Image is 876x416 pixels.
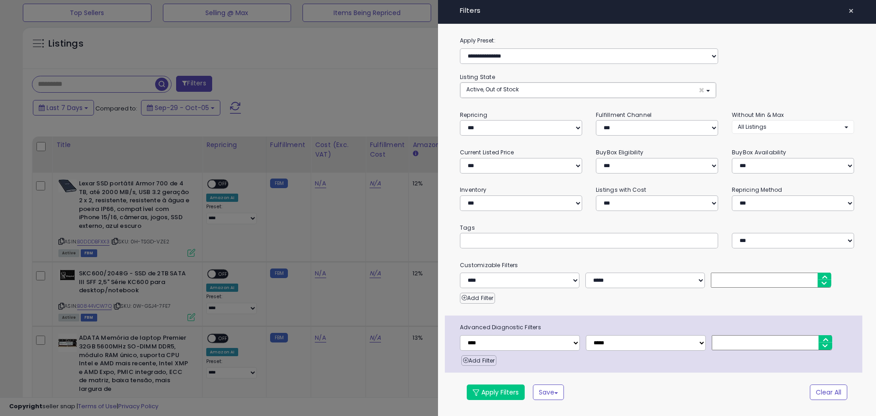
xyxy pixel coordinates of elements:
[596,111,652,119] small: Fulfillment Channel
[699,85,704,95] span: ×
[732,148,786,156] small: BuyBox Availability
[460,148,514,156] small: Current Listed Price
[810,384,847,400] button: Clear All
[461,355,496,366] button: Add Filter
[732,120,854,133] button: All Listings
[460,73,495,81] small: Listing State
[460,83,716,98] button: Active, Out of Stock ×
[738,123,766,131] span: All Listings
[845,5,858,17] button: ×
[453,36,861,46] label: Apply Preset:
[596,148,643,156] small: BuyBox Eligibility
[460,111,487,119] small: Repricing
[460,7,854,15] h4: Filters
[466,85,519,93] span: Active, Out of Stock
[460,293,495,304] button: Add Filter
[453,322,862,332] span: Advanced Diagnostic Filters
[453,223,861,233] small: Tags
[460,186,486,194] small: Inventory
[732,111,784,119] small: Without Min & Max
[596,186,646,194] small: Listings with Cost
[848,5,854,17] span: ×
[533,384,564,400] button: Save
[467,384,525,400] button: Apply Filters
[453,260,861,270] small: Customizable Filters
[732,186,782,194] small: Repricing Method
